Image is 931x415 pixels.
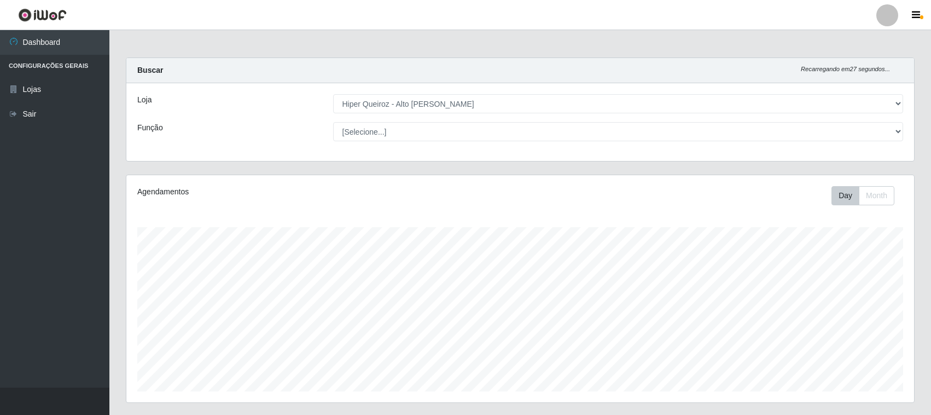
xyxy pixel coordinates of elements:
img: CoreUI Logo [18,8,67,22]
button: Month [859,186,894,205]
button: Day [831,186,859,205]
div: Toolbar with button groups [831,186,903,205]
label: Loja [137,94,152,106]
div: Agendamentos [137,186,447,198]
strong: Buscar [137,66,163,74]
label: Função [137,122,163,134]
div: First group [831,186,894,205]
i: Recarregando em 27 segundos... [801,66,890,72]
